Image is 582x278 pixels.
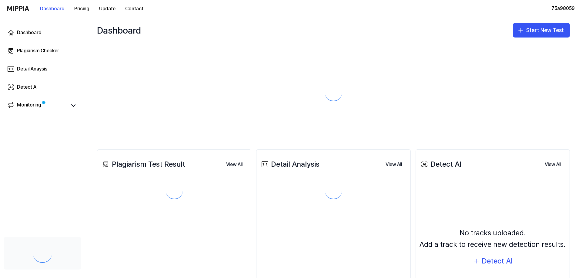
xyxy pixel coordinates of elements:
button: 75a98059 [551,5,575,12]
a: Detail Anaysis [4,62,81,76]
a: Plagiarism Checker [4,44,81,58]
button: Detect AI [473,255,513,267]
div: Detect AI [482,255,513,267]
button: View All [381,159,407,171]
div: Detect AI [420,159,461,170]
button: View All [540,159,566,171]
button: Update [94,3,120,15]
a: Update [94,0,120,17]
a: Dashboard [4,25,81,40]
a: View All [540,158,566,171]
a: View All [221,158,247,171]
a: Detect AI [4,80,81,94]
button: Start New Test [513,23,570,38]
div: Detect AI [17,83,38,91]
div: Dashboard [97,23,141,38]
div: No tracks uploaded. Add a track to receive new detection results. [420,227,566,250]
div: Detail Analysis [260,159,319,170]
button: View All [221,159,247,171]
div: Monitoring [17,101,41,110]
a: View All [381,158,407,171]
a: Monitoring [7,101,67,110]
div: Detail Anaysis [17,65,47,73]
button: Dashboard [35,3,69,15]
div: Plagiarism Test Result [101,159,185,170]
img: logo [7,6,29,11]
div: Dashboard [17,29,42,36]
button: Pricing [69,3,94,15]
div: Plagiarism Checker [17,47,59,54]
button: Contact [120,3,148,15]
